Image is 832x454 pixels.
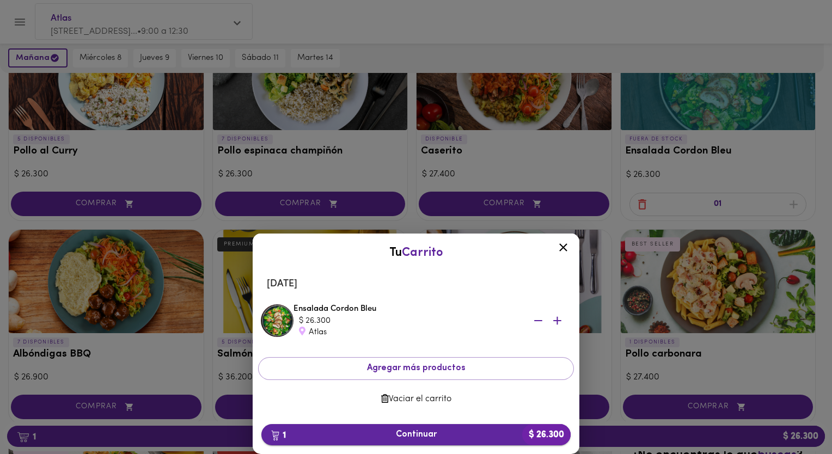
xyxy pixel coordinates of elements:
[402,247,443,259] span: Carrito
[258,389,574,410] button: Vaciar el carrito
[264,244,568,261] div: Tu
[769,391,821,443] iframe: Messagebird Livechat Widget
[261,304,293,337] img: Ensalada Cordon Bleu
[522,424,571,445] b: $ 26.300
[265,428,292,442] b: 1
[270,430,562,440] span: Continuar
[271,430,279,441] img: cart.png
[299,327,517,338] div: Atlas
[299,315,517,327] div: $ 26.300
[258,271,574,297] li: [DATE]
[261,424,571,445] button: 1Continuar$ 26.300
[267,363,565,373] span: Agregar más productos
[293,303,571,338] div: Ensalada Cordon Bleu
[267,394,565,404] span: Vaciar el carrito
[258,357,574,379] button: Agregar más productos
